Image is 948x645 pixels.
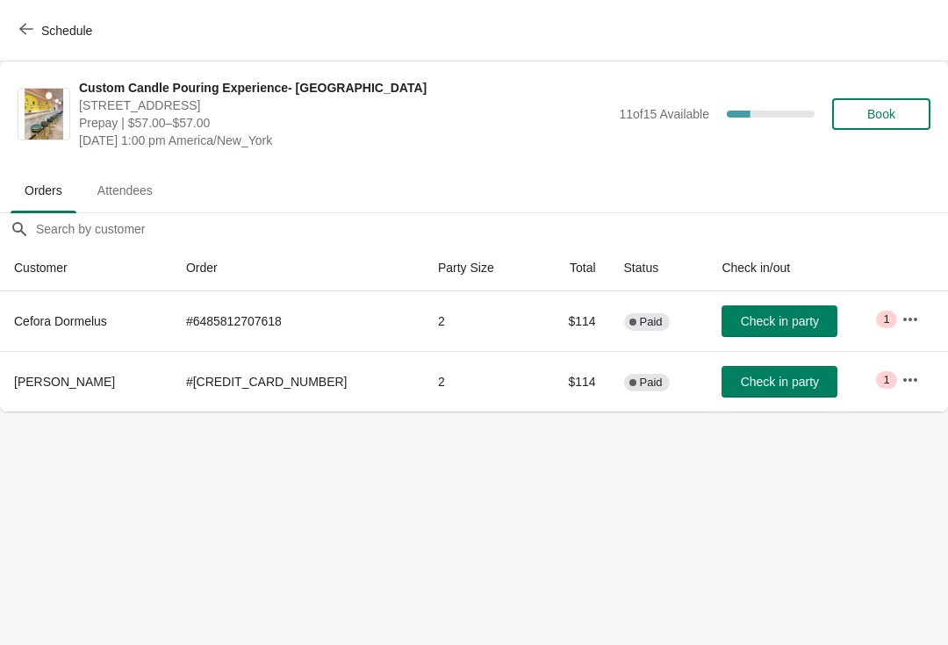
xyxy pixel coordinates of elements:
[83,175,167,206] span: Attendees
[883,373,889,387] span: 1
[883,312,889,326] span: 1
[79,132,610,149] span: [DATE] 1:00 pm America/New_York
[722,366,837,398] button: Check in party
[867,107,895,121] span: Book
[535,245,609,291] th: Total
[832,98,930,130] button: Book
[41,24,92,38] span: Schedule
[172,245,424,291] th: Order
[79,114,610,132] span: Prepay | $57.00–$57.00
[35,213,948,245] input: Search by customer
[640,315,663,329] span: Paid
[25,89,63,140] img: Custom Candle Pouring Experience- Delray Beach
[722,305,837,337] button: Check in party
[14,375,115,389] span: [PERSON_NAME]
[11,175,76,206] span: Orders
[707,245,887,291] th: Check in/out
[424,351,536,412] td: 2
[619,107,709,121] span: 11 of 15 Available
[172,291,424,351] td: # 6485812707618
[79,79,610,97] span: Custom Candle Pouring Experience- [GEOGRAPHIC_DATA]
[741,314,819,328] span: Check in party
[9,15,106,47] button: Schedule
[535,291,609,351] td: $114
[610,245,708,291] th: Status
[535,351,609,412] td: $114
[424,245,536,291] th: Party Size
[79,97,610,114] span: [STREET_ADDRESS]
[172,351,424,412] td: # [CREDIT_CARD_NUMBER]
[640,376,663,390] span: Paid
[741,375,819,389] span: Check in party
[424,291,536,351] td: 2
[14,314,107,328] span: Cefora Dormelus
